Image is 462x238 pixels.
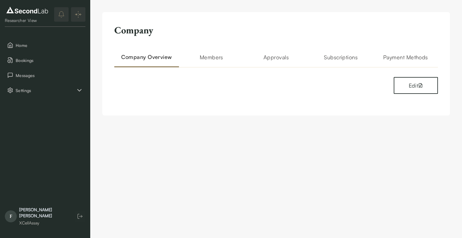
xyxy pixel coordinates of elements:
[5,17,50,23] div: Researcher View
[394,77,438,94] button: Edit
[54,7,69,22] button: notifications
[373,53,438,67] h2: Payment Methods
[5,54,85,66] button: Bookings
[71,7,85,22] button: Expand/Collapse sidebar
[16,57,83,63] span: Bookings
[5,39,85,51] button: Home
[5,84,85,97] button: Settings
[114,24,153,36] h2: Company
[114,53,179,67] h2: Company Overview
[16,87,76,94] span: Settings
[16,42,83,48] span: Home
[5,69,85,82] button: Messages
[5,84,85,97] div: Settings sub items
[5,5,50,15] img: logo
[179,53,244,67] h2: Members
[16,72,83,79] span: Messages
[244,53,308,67] h2: Approvals
[309,53,373,67] h2: Subscriptions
